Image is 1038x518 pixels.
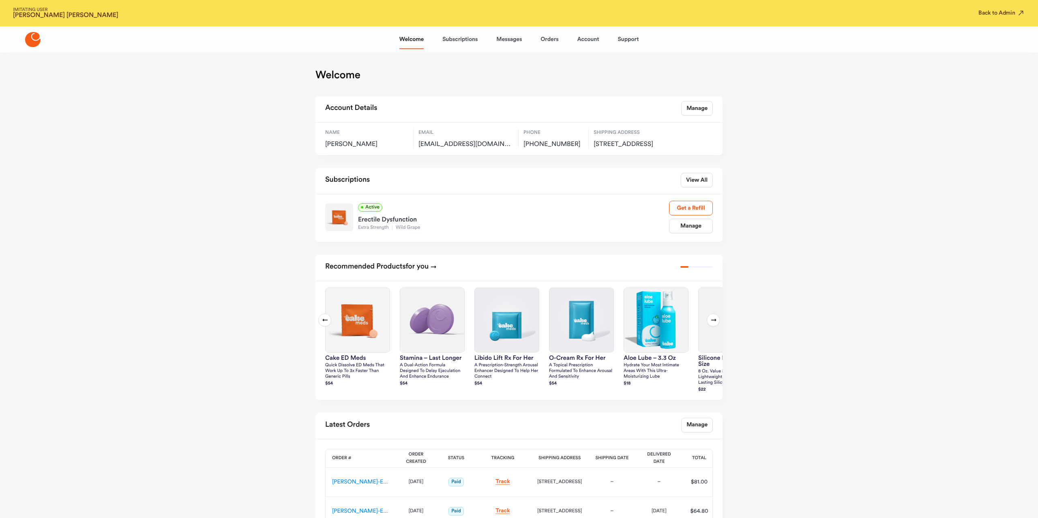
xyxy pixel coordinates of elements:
[325,173,370,187] h2: Subscriptions
[400,288,465,387] a: Stamina – Last LongerStamina – Last LongerA dual-action formula designed to delay ejaculation and...
[549,355,614,361] h3: O-Cream Rx for Her
[325,140,408,148] span: [PERSON_NAME]
[438,449,475,468] th: Status
[401,478,431,486] div: [DATE]
[624,288,688,387] a: Aloe Lube – 3.3 ozAloe Lube – 3.3 ozHydrate your most intimate areas with this ultra-moisturizing...
[549,363,614,380] p: A topical prescription formulated to enhance arousal and sensitivity
[618,30,639,49] a: Support
[698,355,763,367] h3: silicone lube – value size
[358,212,669,231] a: Erectile DysfunctionExtra StrengthWild Grape
[537,507,582,515] div: [STREET_ADDRESS]
[400,363,465,380] p: A dual-action formula designed to delay ejaculation and enhance endurance
[685,507,713,515] div: $64.80
[325,129,408,136] span: Name
[698,288,763,393] a: silicone lube – value sizesilicone lube – value size8 oz. Value size ultra lightweight, extremely...
[400,355,465,361] h3: Stamina – Last Longer
[315,69,360,82] h1: Welcome
[13,8,118,12] span: IMITATING USER
[358,203,382,212] span: Active
[442,30,478,49] a: Subscriptions
[549,381,557,386] strong: $ 54
[624,288,688,352] img: Aloe Lube – 3.3 oz
[537,478,582,486] div: [STREET_ADDRESS]
[624,381,631,386] strong: $ 18
[399,30,424,49] a: Welcome
[401,507,431,515] div: [DATE]
[699,288,763,352] img: silicone lube – value size
[400,381,407,386] strong: $ 54
[577,30,599,49] a: Account
[681,173,713,187] a: View All
[642,507,676,515] div: [DATE]
[448,478,464,486] span: Paid
[475,288,539,352] img: Libido Lift Rx For Her
[594,140,681,148] span: 214 cedar grove rd, Toms river, US, 08753
[325,101,377,116] h2: Account Details
[475,449,531,468] th: Tracking
[406,263,429,270] span: for you
[474,381,482,386] strong: $ 54
[418,129,513,136] span: Email
[669,201,713,215] a: Get a Refill
[595,478,629,486] div: –
[549,288,613,352] img: O-Cream Rx for Her
[325,203,353,231] img: Extra Strength
[681,101,713,116] a: Manage
[496,30,522,49] a: Messages
[418,140,513,148] span: dantepgatti@gmail.com
[325,260,437,274] h2: Recommended Products
[358,225,392,230] span: Extra Strength
[595,507,629,515] div: –
[448,507,464,516] span: Paid
[624,363,688,380] p: Hydrate your most intimate areas with this ultra-moisturizing lube
[392,225,423,230] span: Wild Grape
[325,288,390,387] a: Cake ED MedsCake ED MedsQuick dissolve ED Meds that work up to 3x faster than generic pills$54
[642,478,676,486] div: –
[624,355,688,361] h3: Aloe Lube – 3.3 oz
[13,12,118,19] strong: [PERSON_NAME] [PERSON_NAME]
[326,449,395,468] th: Order #
[400,288,464,352] img: Stamina – Last Longer
[669,219,713,233] a: Manage
[698,387,706,392] strong: $ 22
[682,449,716,468] th: Total
[325,355,390,361] h3: Cake ED Meds
[685,478,713,486] div: $81.00
[325,381,333,386] strong: $ 54
[332,479,413,485] a: [PERSON_NAME]-ES-00162279
[474,288,539,387] a: Libido Lift Rx For HerLibido Lift Rx For HerA prescription-strength arousal enhancer designed to ...
[358,212,669,225] div: Erectile Dysfunction
[549,288,614,387] a: O-Cream Rx for HerO-Cream Rx for HerA topical prescription formulated to enhance arousal and sens...
[594,129,681,136] span: Shipping Address
[495,508,510,514] a: Track
[523,129,583,136] span: Phone
[523,140,583,148] span: [PHONE_NUMBER]
[635,449,682,468] th: Delivered Date
[540,30,558,49] a: Orders
[698,369,763,386] p: 8 oz. Value size ultra lightweight, extremely long-lasting silicone formula
[681,418,713,432] a: Manage
[325,418,370,432] h2: Latest Orders
[531,449,588,468] th: Shipping Address
[326,288,390,352] img: Cake ED Meds
[332,508,412,514] a: [PERSON_NAME]-ES-00148381
[495,479,510,485] a: Track
[474,355,539,361] h3: Libido Lift Rx For Her
[978,9,1025,17] button: Back to Admin
[325,363,390,380] p: Quick dissolve ED Meds that work up to 3x faster than generic pills
[474,363,539,380] p: A prescription-strength arousal enhancer designed to help her connect
[588,449,635,468] th: Shipping Date
[395,449,438,468] th: Order Created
